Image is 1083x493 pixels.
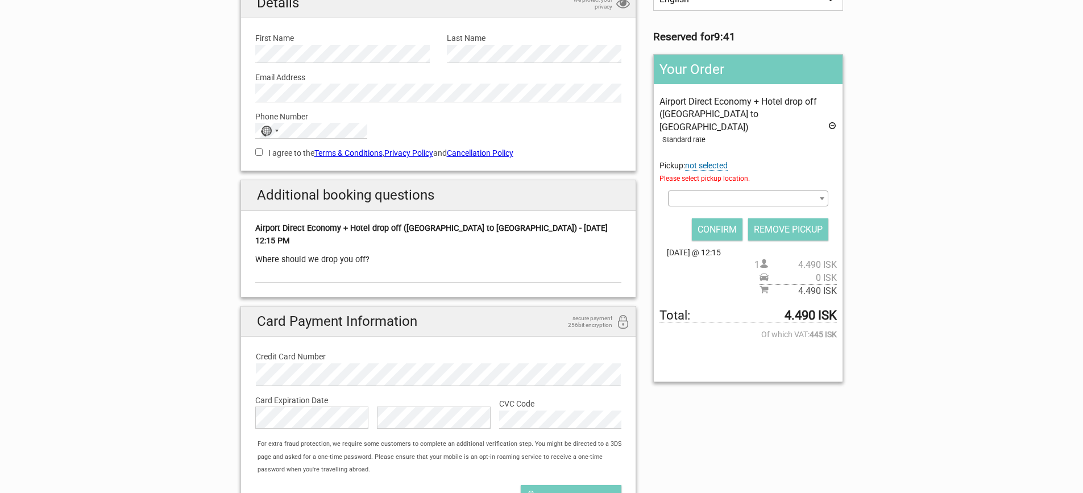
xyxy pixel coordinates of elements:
[256,123,284,138] button: Selected country
[255,147,622,159] label: I agree to the , and
[760,284,837,297] span: Subtotal
[255,71,622,84] label: Email Address
[662,134,836,146] div: Standard rate
[659,246,836,259] span: [DATE] @ 12:15
[659,309,836,322] span: Total to be paid
[659,161,836,185] span: Pickup:
[685,161,728,171] span: Change pickup place
[769,272,837,284] span: 0 ISK
[314,148,383,158] a: Terms & Conditions
[447,32,621,44] label: Last Name
[754,259,837,271] span: 1 person(s)
[241,180,636,210] h2: Additional booking questions
[659,328,836,341] span: Of which VAT:
[714,31,736,43] strong: 9:41
[447,148,513,158] a: Cancellation Policy
[654,55,842,84] h2: Your Order
[659,96,817,132] span: Airport Direct Economy + Hotel drop off ([GEOGRAPHIC_DATA] to [GEOGRAPHIC_DATA])
[616,315,630,330] i: 256bit encryption
[760,272,837,284] span: Pickup price
[255,254,622,266] div: Where should we drop you off?
[241,306,636,337] h2: Card Payment Information
[748,218,828,241] input: REMOVE PICKUP
[255,394,622,407] label: Card Expiration Date
[256,350,621,363] label: Credit Card Number
[785,309,837,322] strong: 4.490 ISK
[384,148,433,158] a: Privacy Policy
[555,315,612,329] span: secure payment 256bit encryption
[255,32,430,44] label: First Name
[769,259,837,271] span: 4.490 ISK
[659,172,836,185] span: Please select pickup location.
[255,110,622,123] label: Phone Number
[255,222,622,248] div: Airport Direct Economy + Hotel drop off ([GEOGRAPHIC_DATA] to [GEOGRAPHIC_DATA]) - [DATE] 12:15 PM
[769,285,837,297] span: 4.490 ISK
[810,328,837,341] strong: 445 ISK
[16,20,128,29] p: We're away right now. Please check back later!
[692,218,742,241] input: CONFIRM
[653,31,843,43] h3: Reserved for
[131,18,144,31] button: Open LiveChat chat widget
[499,397,621,410] label: CVC Code
[252,438,636,476] div: For extra fraud protection, we require some customers to complete an additional verification step...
